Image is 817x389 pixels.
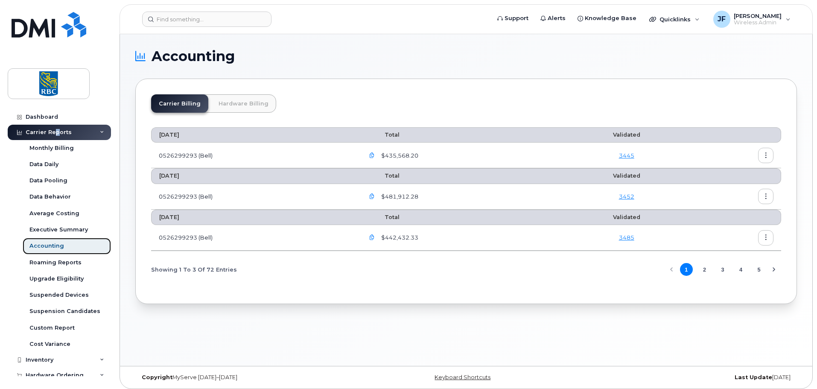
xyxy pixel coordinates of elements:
[698,263,711,276] button: Page 2
[152,50,235,63] span: Accounting
[563,168,690,184] th: Validated
[364,214,400,220] span: Total
[753,263,765,276] button: Page 5
[767,263,780,276] button: Next Page
[680,263,693,276] button: Page 1
[563,210,690,225] th: Validated
[435,374,490,380] a: Keyboard Shortcuts
[142,374,172,380] strong: Copyright
[151,225,356,251] td: 0526299293 (Bell)
[735,374,772,380] strong: Last Update
[576,374,797,381] div: [DATE]
[151,210,356,225] th: [DATE]
[379,193,418,201] span: $481,912.28
[379,234,418,242] span: $442,432.33
[619,234,634,241] a: 3485
[151,168,356,184] th: [DATE]
[151,263,237,276] span: Showing 1 To 3 Of 72 Entries
[379,152,418,160] span: $435,568.20
[151,143,356,168] td: 0526299293 (Bell)
[619,152,634,159] a: 3445
[211,94,276,113] a: Hardware Billing
[364,173,400,179] span: Total
[716,263,729,276] button: Page 3
[735,263,747,276] button: Page 4
[364,132,400,138] span: Total
[135,374,356,381] div: MyServe [DATE]–[DATE]
[563,127,690,143] th: Validated
[151,127,356,143] th: [DATE]
[151,184,356,210] td: 0526299293 (Bell)
[619,193,634,200] a: 3452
